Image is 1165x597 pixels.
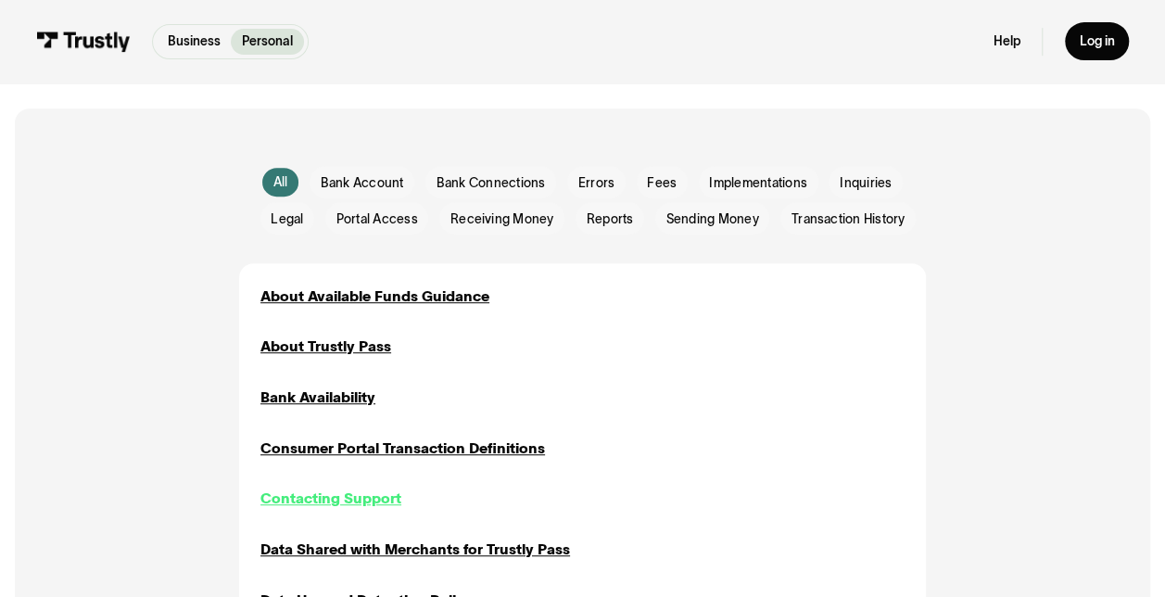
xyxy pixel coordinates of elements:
p: Personal [242,32,293,52]
a: Contacting Support [260,488,401,509]
a: Help [994,33,1020,50]
div: All [273,173,288,192]
a: Log in [1065,22,1129,60]
a: About Available Funds Guidance [260,286,489,307]
span: Fees [647,174,677,193]
span: Errors [578,174,614,193]
a: About Trustly Pass [260,336,391,357]
a: Consumer Portal Transaction Definitions [260,438,545,459]
img: Trustly Logo [36,32,131,51]
span: Bank Connections [437,174,546,193]
a: Personal [231,29,303,55]
span: Reports [587,210,634,229]
span: Legal [271,210,303,229]
span: Inquiries [840,174,892,193]
span: Portal Access [336,210,418,229]
span: Sending Money [666,210,759,229]
span: Transaction History [791,210,905,229]
a: All [262,168,298,197]
a: Data Shared with Merchants for Trustly Pass [260,539,570,560]
div: Log in [1079,33,1114,50]
span: Implementations [709,174,807,193]
p: Business [168,32,221,52]
form: Email Form [239,166,927,235]
a: Bank Availability [260,387,375,408]
a: Business [157,29,231,55]
span: Bank Account [321,174,404,193]
span: Receiving Money [450,210,554,229]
